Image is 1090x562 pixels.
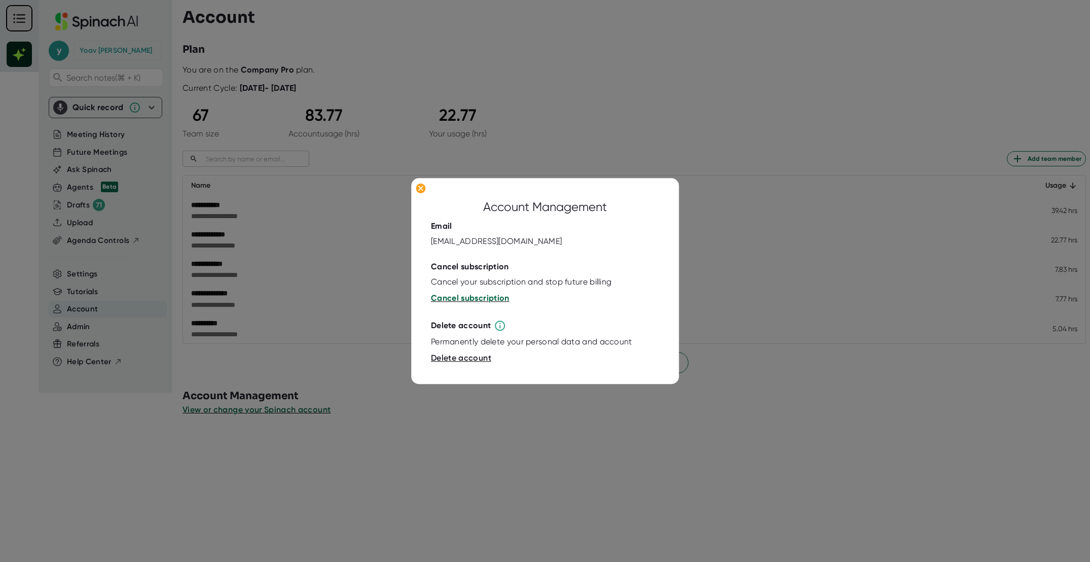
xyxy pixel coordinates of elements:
button: Cancel subscription [431,292,510,304]
div: Cancel subscription [431,262,509,272]
div: Delete account [431,321,491,331]
span: Delete account [431,353,491,363]
div: Email [431,221,452,231]
div: Account Management [483,198,607,216]
div: Permanently delete your personal data and account [431,337,632,347]
span: Cancel subscription [431,293,510,303]
button: Delete account [431,352,491,364]
div: [EMAIL_ADDRESS][DOMAIN_NAME] [431,236,562,247]
div: Cancel your subscription and stop future billing [431,277,611,287]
